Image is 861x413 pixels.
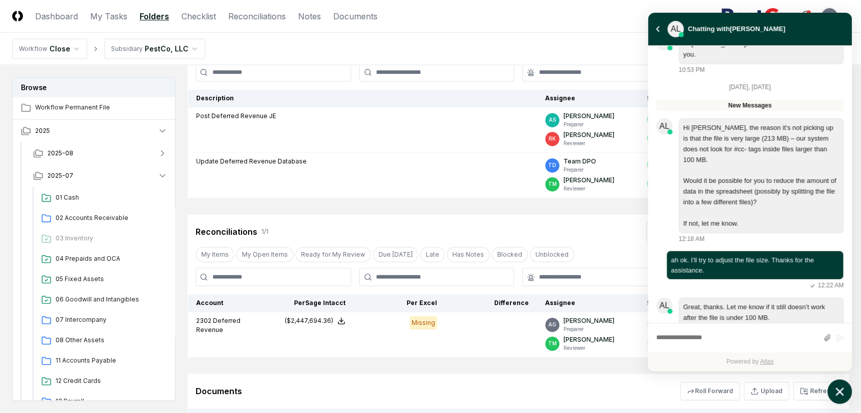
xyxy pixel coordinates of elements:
a: 12 Credit Cards [37,372,168,391]
div: atlas-message [656,297,844,338]
button: Refresh [646,223,704,241]
a: 01 Cash [37,189,168,207]
nav: breadcrumb [12,39,205,59]
div: Hi [PERSON_NAME], the reason it’s not picking up is that the file is very large (213 MB) – our sy... [683,123,839,229]
span: 2025 [35,126,50,135]
span: 07 Intercompany [56,315,164,324]
img: Logo [12,11,23,21]
button: 2025-08 [25,142,176,164]
p: Post Deferred Revenue JE [196,112,276,121]
p: Update Deferred Revenue Database [196,157,307,166]
span: AS [549,116,556,124]
p: Reviewer [563,140,614,147]
div: atlas-message [656,251,844,290]
button: atlas-launcher [827,379,852,404]
button: Due Today [373,247,418,262]
div: Tuesday, August 12, 12:18 AM [679,118,844,243]
span: 06 Goodwill and Intangibles [56,295,164,304]
div: 12:18 AM [679,234,705,243]
div: Great, thanks. Let me know if it still doesn’t work after the file is under 100 MB. [683,302,839,323]
button: Late [420,247,445,262]
span: 11 Accounts Payable [56,356,164,365]
span: 2025-07 [47,171,73,180]
th: Sign-Off [639,90,682,107]
p: Team DPO [563,157,596,166]
th: Sign-Off [639,294,682,312]
div: atlas-composer [656,328,844,347]
div: Reconciliations [196,226,257,238]
div: Documents [196,385,242,397]
a: Folders [140,10,169,22]
div: atlas-message-bubble [679,118,844,233]
span: 03 Inventory [56,234,164,243]
span: 13 Payroll [56,397,164,406]
div: ($2,447,694.36) [285,316,333,325]
div: atlas-ticket [648,46,852,371]
button: Ready for My Review [295,247,371,262]
div: 10:53 PM [679,65,705,74]
div: atlas-message-bubble [679,34,844,65]
button: Mark complete [647,337,669,349]
svg: atlas-sent-icon [808,281,818,290]
p: Preparer [563,121,614,128]
button: My Open Items [236,247,293,262]
span: AG [825,12,833,20]
p: Preparer [563,325,614,333]
a: Checklist [181,10,216,22]
div: atlas-message-bubble [666,251,844,280]
div: Hi [PERSON_NAME], let me take a look at this for you. [683,39,839,60]
div: atlas-message-text [671,255,839,275]
a: Atlas [760,358,774,365]
th: Difference [445,294,537,312]
button: Mark complete [647,318,669,330]
div: Account [196,298,254,308]
a: Notes [298,10,321,22]
button: ($2,447,694.36) [285,316,345,325]
div: atlas-message-author-avatar [667,21,684,37]
span: RK [549,135,556,143]
th: Description [188,90,537,107]
span: TM [548,180,557,188]
button: Blocked [492,247,528,262]
th: Assignee [537,90,639,107]
a: Reconciliations [228,10,286,22]
button: Unblocked [530,247,574,262]
button: AG [820,7,839,25]
a: 05 Fixed Assets [37,270,168,289]
div: Subsidiary [111,44,143,53]
p: [PERSON_NAME] [563,335,614,344]
span: 04 Prepaids and OCA [56,254,164,263]
a: 13 Payroll [37,393,168,411]
span: 2025-08 [47,149,73,158]
div: atlas-window [648,13,852,371]
button: Mark complete [647,158,669,171]
div: Missing [410,316,437,329]
span: 2302 [196,317,211,324]
span: 02 Accounts Receivable [56,213,164,223]
div: atlas-message-text [683,123,839,229]
span: 08 Other Assets [56,336,164,345]
p: [PERSON_NAME] [563,316,614,325]
div: atlas-message-text [683,39,839,60]
div: 12:22 AM [808,281,844,290]
button: Has Notes [447,247,490,262]
button: 2025 [13,120,176,142]
a: 07 Intercompany [37,311,168,329]
div: [DATE], [DATE] [656,81,844,93]
div: Powered by [648,352,852,371]
button: Upload [744,382,789,400]
button: Roll Forward [680,382,740,400]
span: TM [548,340,557,347]
p: Reviewer [563,185,614,192]
button: Mark complete [647,177,669,189]
span: Workflow Permanent File [35,103,168,112]
button: atlas-back-button [652,23,663,35]
div: Chatting with [PERSON_NAME] [688,23,785,35]
button: 2025-07 [25,164,176,187]
div: Tuesday, August 12, 12:22 AM [666,251,844,290]
p: [PERSON_NAME] [563,112,614,121]
th: Per Excel [354,294,445,312]
th: Per Sage Intacct [262,294,354,312]
a: 03 Inventory [37,230,168,248]
button: Attach files by clicking or dropping files here [823,334,831,342]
